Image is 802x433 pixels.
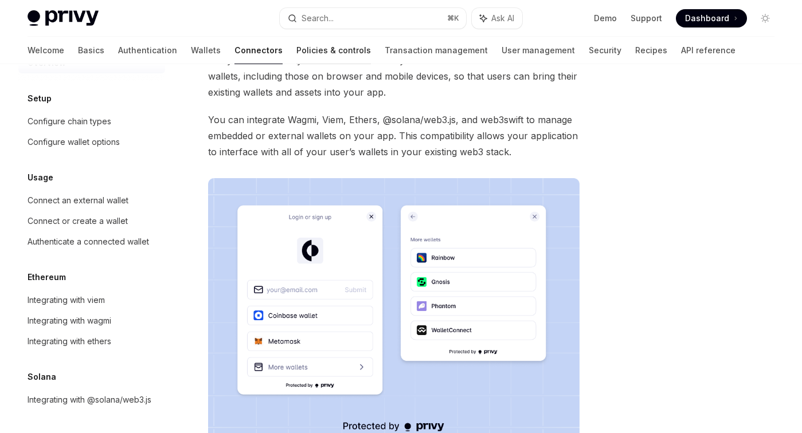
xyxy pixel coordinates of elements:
a: API reference [681,37,736,64]
a: Authentication [118,37,177,64]
a: Basics [78,37,104,64]
div: Integrating with ethers [28,334,111,348]
a: Configure wallet options [18,132,165,152]
a: Integrating with wagmi [18,310,165,331]
div: Integrating with wagmi [28,314,111,328]
a: User management [502,37,575,64]
button: Search...⌘K [280,8,467,29]
a: Demo [594,13,617,24]
span: Ask AI [491,13,514,24]
h5: Setup [28,92,52,105]
span: Privy can be integrated with all popular wallet connectors so your application can easily interfa... [208,36,580,100]
div: Connect an external wallet [28,194,128,207]
a: Dashboard [676,9,747,27]
div: Integrating with viem [28,293,105,307]
div: Search... [302,11,334,25]
a: Configure chain types [18,111,165,132]
a: Wallets [191,37,221,64]
a: Integrating with viem [18,290,165,310]
span: You can integrate Wagmi, Viem, Ethers, @solana/web3.js, and web3swift to manage embedded or exter... [208,112,580,160]
h5: Ethereum [28,270,66,284]
a: Recipes [635,37,667,64]
a: Welcome [28,37,64,64]
div: Authenticate a connected wallet [28,235,149,249]
img: light logo [28,10,99,26]
div: Configure wallet options [28,135,120,149]
span: ⌘ K [447,14,459,23]
h5: Usage [28,171,53,184]
button: Toggle dark mode [756,9,774,27]
h5: Solana [28,370,56,384]
a: Integrating with @solana/web3.js [18,389,165,410]
a: Security [589,37,621,64]
a: Integrating with ethers [18,331,165,352]
a: Connectors [234,37,283,64]
a: Support [631,13,662,24]
a: Policies & controls [296,37,371,64]
div: Configure chain types [28,115,111,128]
div: Connect or create a wallet [28,214,128,228]
a: Connect an external wallet [18,190,165,211]
a: Authenticate a connected wallet [18,231,165,252]
button: Ask AI [472,8,522,29]
div: Integrating with @solana/web3.js [28,393,151,407]
span: Dashboard [685,13,729,24]
a: Transaction management [385,37,488,64]
a: Connect or create a wallet [18,211,165,231]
